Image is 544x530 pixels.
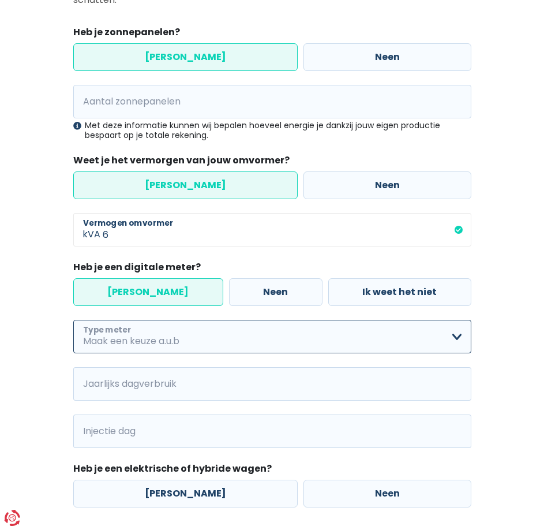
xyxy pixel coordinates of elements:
[73,25,471,43] legend: Heb je zonnepanelen?
[73,462,471,480] legend: Heb je een elektrische of hybride wagen?
[303,480,471,507] label: Neen
[73,415,105,448] span: kWh
[229,278,322,306] label: Neen
[73,480,298,507] label: [PERSON_NAME]
[73,171,298,199] label: [PERSON_NAME]
[73,367,105,401] span: kWh
[73,260,471,278] legend: Heb je een digitale meter?
[303,171,471,199] label: Neen
[73,278,223,306] label: [PERSON_NAME]
[73,43,298,71] label: [PERSON_NAME]
[328,278,471,306] label: Ik weet het niet
[73,121,471,140] div: Met deze informatie kunnen wij bepalen hoeveel energie je dankzij jouw eigen productie bespaart o...
[73,154,471,171] legend: Weet je het vermorgen van jouw omvormer?
[303,43,471,71] label: Neen
[73,213,103,247] span: kVA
